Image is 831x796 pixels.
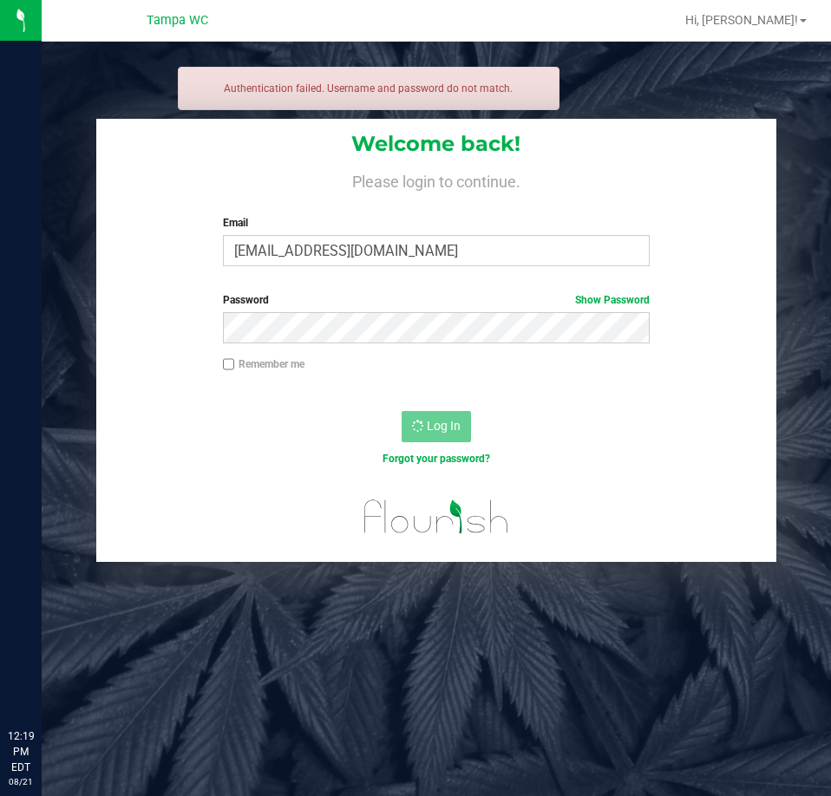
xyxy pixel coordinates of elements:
h4: Please login to continue. [96,170,775,191]
p: 08/21 [8,775,34,788]
label: Email [223,215,650,231]
span: Tampa WC [147,13,208,28]
a: Forgot your password? [383,453,490,465]
img: flourish_logo.svg [351,486,521,548]
h1: Welcome back! [96,133,775,155]
button: Log In [402,411,471,442]
a: Show Password [575,294,650,306]
input: Remember me [223,358,235,370]
span: Log In [427,419,461,433]
div: Authentication failed. Username and password do not match. [178,67,559,110]
span: Hi, [PERSON_NAME]! [685,13,798,27]
p: 12:19 PM EDT [8,728,34,775]
label: Remember me [223,356,304,372]
span: Password [223,294,269,306]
